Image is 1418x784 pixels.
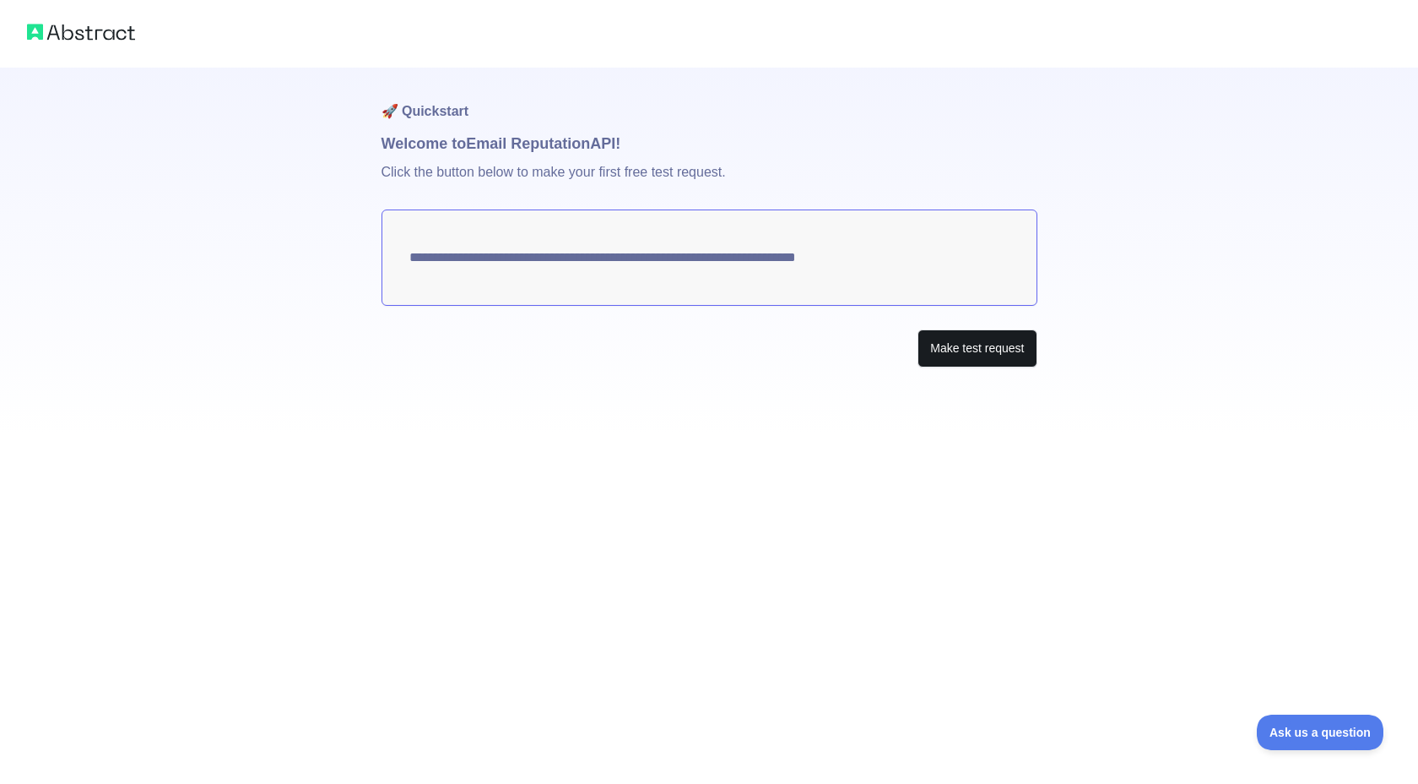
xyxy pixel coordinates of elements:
img: Abstract logo [27,20,135,44]
iframe: Toggle Customer Support [1257,715,1384,750]
p: Click the button below to make your first free test request. [382,155,1037,210]
h1: Welcome to Email Reputation API! [382,132,1037,155]
h1: 🚀 Quickstart [382,68,1037,132]
button: Make test request [917,329,1036,367]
